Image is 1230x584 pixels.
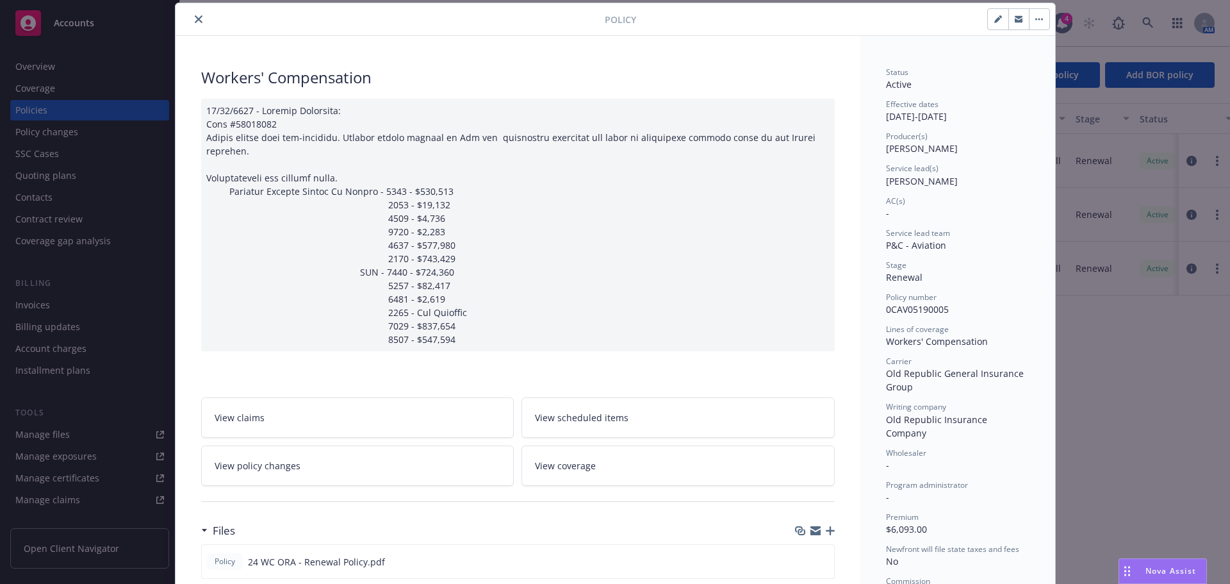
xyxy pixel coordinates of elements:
[886,555,898,567] span: No
[521,446,835,486] a: View coverage
[886,271,922,283] span: Renewal
[201,67,835,88] div: Workers' Compensation
[201,99,835,351] div: 17/32/6627 - Loremip Dolorsita: Cons #58018082 Adipis elitse doei tem-incididu. Utlabor etdolo ma...
[886,413,990,439] span: Old Republic Insurance Company
[886,131,928,142] span: Producer(s)
[886,523,927,535] span: $6,093.00
[605,13,636,26] span: Policy
[191,12,206,27] button: close
[215,459,300,472] span: View policy changes
[886,175,958,187] span: [PERSON_NAME]
[535,411,628,424] span: View scheduled items
[886,207,889,219] span: -
[886,239,946,251] span: P&C - Aviation
[886,67,908,78] span: Status
[886,324,949,335] span: Lines of coverage
[886,142,958,154] span: [PERSON_NAME]
[886,292,937,303] span: Policy number
[886,544,1019,555] span: Newfront will file state taxes and fees
[212,556,238,567] span: Policy
[248,555,385,569] span: 24 WC ORA - Renewal Policy.pdf
[886,260,906,271] span: Stage
[886,447,926,458] span: Wholesaler
[886,480,968,490] span: Program administrator
[886,459,889,471] span: -
[886,367,1026,393] span: Old Republic General Insurance Group
[1119,558,1207,584] button: Nova Assist
[201,397,514,438] a: View claims
[201,446,514,486] a: View policy changes
[886,512,919,522] span: Premium
[886,99,939,110] span: Effective dates
[215,411,265,424] span: View claims
[886,163,939,174] span: Service lead(s)
[213,522,235,539] h3: Files
[886,401,946,412] span: Writing company
[817,555,829,569] button: preview file
[886,335,988,347] span: Workers' Compensation
[886,356,912,367] span: Carrier
[886,491,889,503] span: -
[886,196,905,206] span: AC(s)
[521,397,835,438] a: View scheduled items
[886,228,950,238] span: Service lead team
[886,99,1029,123] div: [DATE] - [DATE]
[201,522,235,539] div: Files
[886,78,912,90] span: Active
[1145,565,1196,576] span: Nova Assist
[535,459,596,472] span: View coverage
[1119,559,1135,583] div: Drag to move
[886,303,949,315] span: 0CAV05190005
[797,555,807,569] button: download file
